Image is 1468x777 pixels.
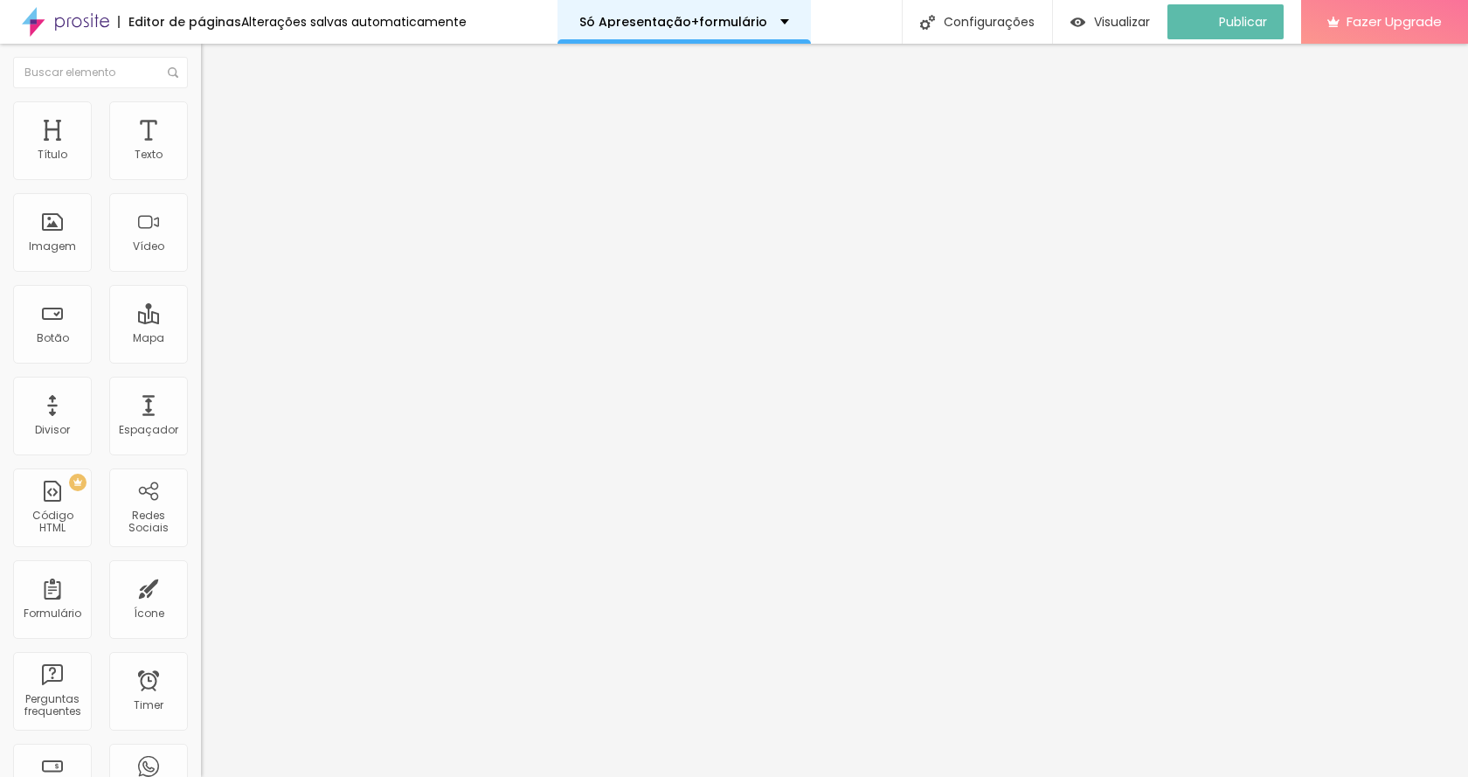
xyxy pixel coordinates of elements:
[168,67,178,78] img: Icone
[17,510,87,535] div: Código HTML
[1347,14,1442,29] span: Fazer Upgrade
[133,240,164,253] div: Vídeo
[201,44,1468,777] iframe: Editor
[1219,15,1267,29] span: Publicar
[133,332,164,344] div: Mapa
[24,607,81,620] div: Formulário
[135,149,163,161] div: Texto
[1167,4,1284,39] button: Publicar
[13,57,188,88] input: Buscar elemento
[1070,15,1085,30] img: view-1.svg
[1053,4,1167,39] button: Visualizar
[37,332,69,344] div: Botão
[29,240,76,253] div: Imagem
[119,424,178,436] div: Espaçador
[579,16,767,28] p: Só Apresentação+formulário
[134,607,164,620] div: Ícone
[118,16,241,28] div: Editor de páginas
[35,424,70,436] div: Divisor
[1094,15,1150,29] span: Visualizar
[38,149,67,161] div: Título
[114,510,183,535] div: Redes Sociais
[17,693,87,718] div: Perguntas frequentes
[920,15,935,30] img: Icone
[134,699,163,711] div: Timer
[241,16,467,28] div: Alterações salvas automaticamente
